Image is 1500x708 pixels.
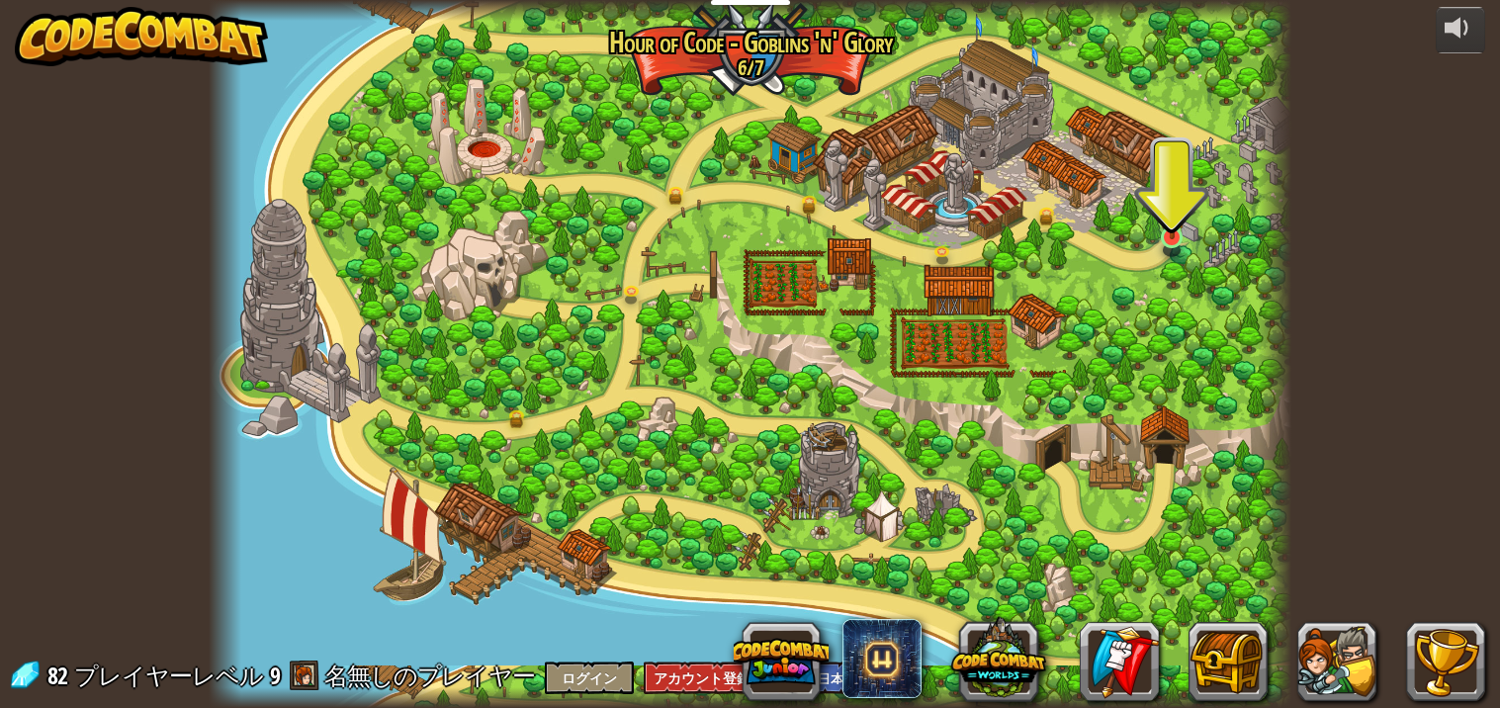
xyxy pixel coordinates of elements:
span: プレイヤーレベル [74,660,263,692]
button: 音量を調整する [1436,7,1485,53]
img: CodeCombat - Learn how to code by playing a game [15,7,268,66]
span: 82 [47,660,72,691]
button: ログイン [545,662,634,694]
span: 名無しのプレイヤー [324,660,535,691]
button: アカウント登録 [644,662,760,694]
span: 9 [270,660,280,691]
img: level-banner-multiplayer.png [1159,169,1186,239]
